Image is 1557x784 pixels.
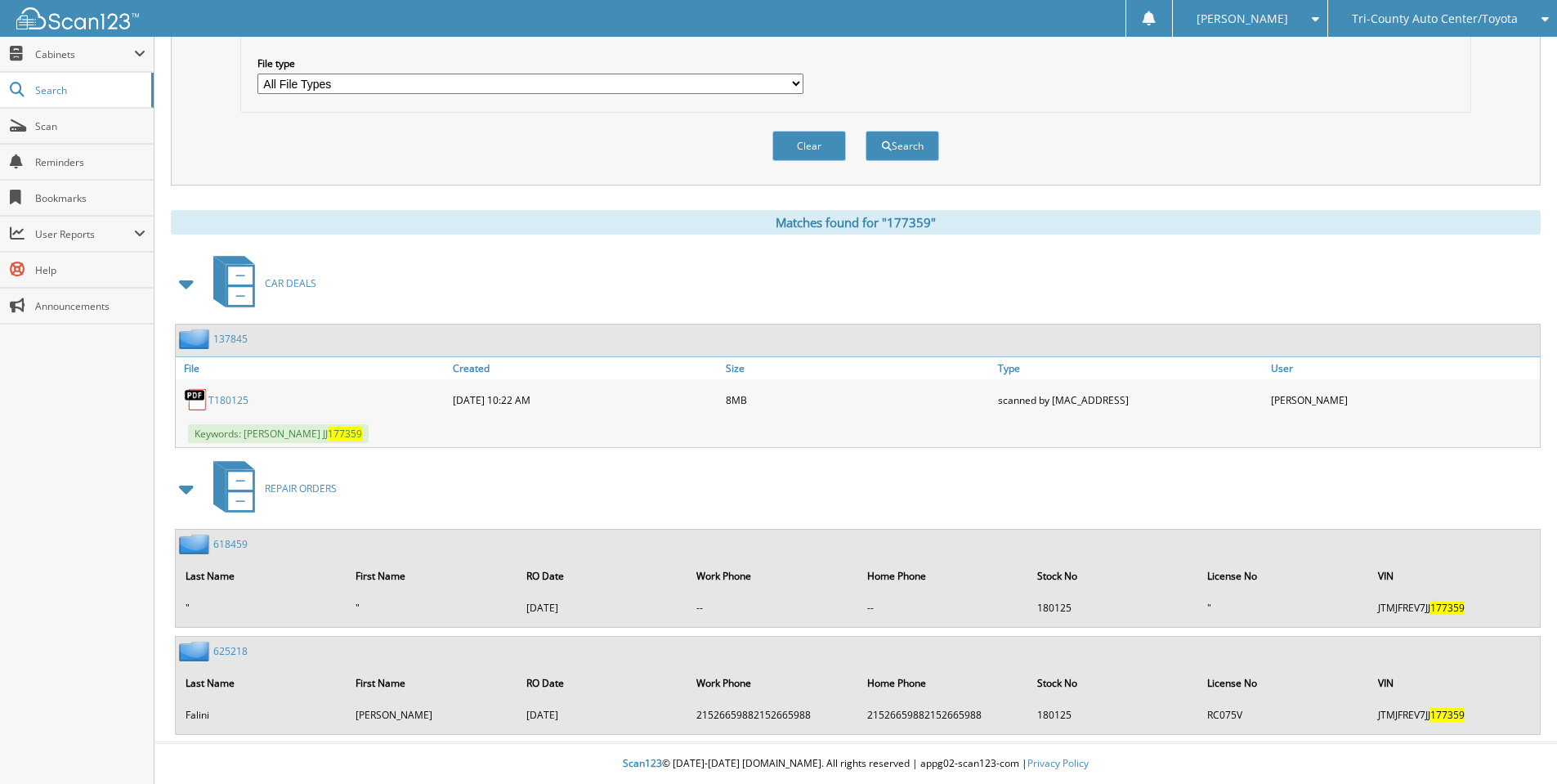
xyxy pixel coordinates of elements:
[866,131,939,161] button: Search
[518,666,687,700] th: RO Date
[35,299,145,313] span: Announcements
[213,644,248,658] a: 625218
[154,744,1557,784] div: © [DATE]-[DATE] [DOMAIN_NAME]. All rights reserved | appg02-scan123-com |
[347,594,516,621] td: "
[1029,594,1197,621] td: 180125
[722,357,995,379] a: Size
[1029,666,1197,700] th: Stock No
[688,594,857,621] td: --
[177,666,346,700] th: Last Name
[208,393,248,407] a: T180125
[688,666,857,700] th: Work Phone
[35,263,145,277] span: Help
[204,251,316,316] a: CAR DEALS
[1029,701,1197,728] td: 180125
[688,559,857,593] th: Work Phone
[772,131,846,161] button: Clear
[994,357,1267,379] a: Type
[184,388,208,412] img: PDF.png
[35,191,145,205] span: Bookmarks
[1430,708,1465,722] span: 177359
[179,534,213,554] img: folder2.png
[518,701,687,728] td: [DATE]
[213,537,248,551] a: 618459
[1029,559,1197,593] th: Stock No
[1197,14,1288,24] span: [PERSON_NAME]
[265,482,337,495] span: REPAIR ORDERS
[859,666,1027,700] th: Home Phone
[35,227,134,241] span: User Reports
[1199,594,1367,621] td: "
[449,357,722,379] a: Created
[1027,756,1089,770] a: Privacy Policy
[177,701,346,728] td: Falini
[171,210,1541,235] div: Matches found for "177359"
[35,83,143,97] span: Search
[347,701,516,728] td: [PERSON_NAME]
[1199,701,1367,728] td: RC075V
[177,559,346,593] th: Last Name
[35,119,145,133] span: Scan
[449,383,722,416] div: [DATE] 10:22 AM
[347,666,516,700] th: First Name
[204,456,337,521] a: REPAIR ORDERS
[859,559,1027,593] th: Home Phone
[1199,559,1367,593] th: License No
[347,559,516,593] th: First Name
[1199,666,1367,700] th: License No
[213,332,248,346] a: 137845
[265,276,316,290] span: CAR DEALS
[518,559,687,593] th: RO Date
[859,594,1027,621] td: --
[176,357,449,379] a: File
[1370,666,1538,700] th: VIN
[257,56,803,70] label: File type
[688,701,857,728] td: 21526659882152665988
[859,701,1027,728] td: 21526659882152665988
[1267,383,1540,416] div: [PERSON_NAME]
[1370,701,1538,728] td: JTMJFREV7JJ
[623,756,662,770] span: Scan123
[994,383,1267,416] div: scanned by [MAC_ADDRESS]
[1352,14,1518,24] span: Tri-County Auto Center/Toyota
[328,427,362,441] span: 177359
[16,7,139,29] img: scan123-logo-white.svg
[1430,601,1465,615] span: 177359
[722,383,995,416] div: 8MB
[1267,357,1540,379] a: User
[177,594,346,621] td: "
[1370,559,1538,593] th: VIN
[179,329,213,349] img: folder2.png
[35,155,145,169] span: Reminders
[1370,594,1538,621] td: JTMJFREV7JJ
[1475,706,1557,784] iframe: Chat Widget
[518,594,687,621] td: [DATE]
[179,641,213,661] img: folder2.png
[188,424,369,443] span: Keywords: [PERSON_NAME] JJ
[35,47,134,61] span: Cabinets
